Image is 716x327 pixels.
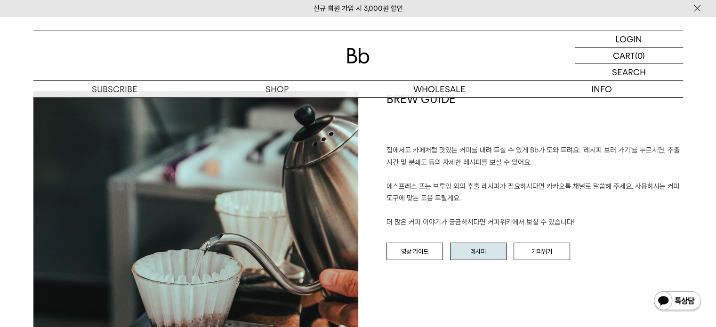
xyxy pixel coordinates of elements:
p: WHOLESALE [358,81,521,97]
a: 영상 가이드 [386,243,443,261]
a: SUBSCRIBE [33,81,196,97]
p: LOGIN [615,31,642,47]
p: CART [613,48,635,64]
p: SEARCH [612,64,646,80]
a: SHOP [196,81,358,97]
a: CART (0) [575,48,683,64]
img: 카카오톡 채널 1:1 채팅 버튼 [653,290,702,313]
p: (0) [635,48,645,64]
h1: BREW GUIDE [386,91,683,145]
a: 커피위키 [514,243,570,261]
a: 신규 회원 가입 시 3,000원 할인 [314,4,403,13]
a: LOGIN [575,31,683,48]
p: INFO [521,81,683,97]
img: 로고 [347,48,370,64]
a: 레시피 [450,243,507,261]
p: 집에서도 카페처럼 맛있는 커피를 내려 드실 ﻿수 있게 Bb가 도와 드려요. '레시피 보러 가기'를 누르시면, 추출 시간 및 분쇄도 등의 자세한 레시피를 보실 수 있어요. 에스... [386,144,683,229]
